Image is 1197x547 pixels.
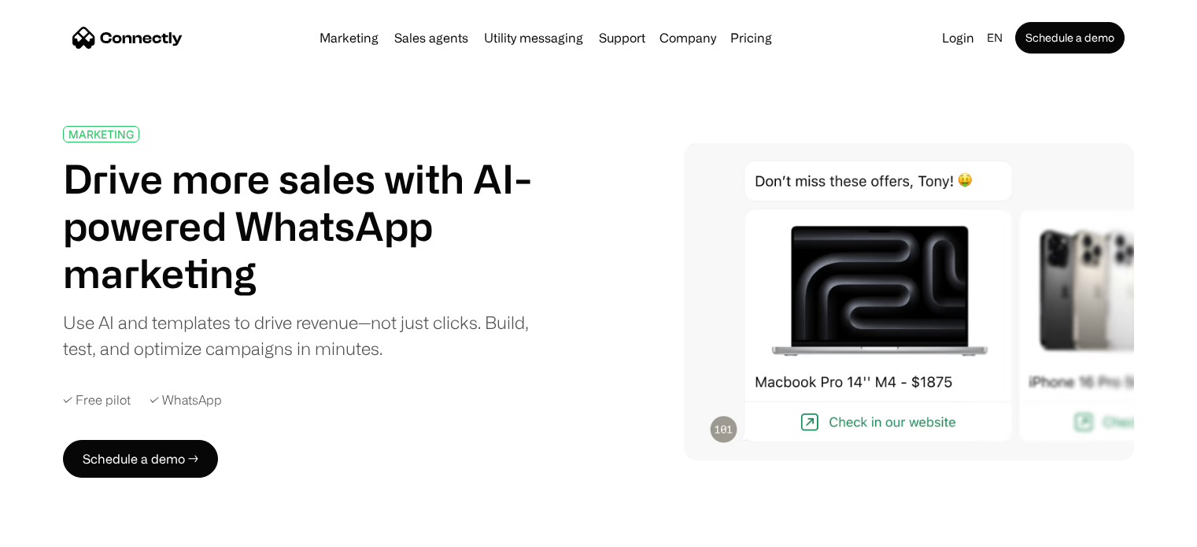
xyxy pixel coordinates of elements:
a: Login [936,27,981,49]
div: Use AI and templates to drive revenue—not just clicks. Build, test, and optimize campaigns in min... [63,309,549,361]
div: ✓ Free pilot [63,393,131,408]
aside: Language selected: English [16,518,94,541]
a: home [72,26,183,50]
div: en [987,27,1003,49]
div: Company [655,27,721,49]
ul: Language list [31,519,94,541]
a: Schedule a demo [1015,22,1125,54]
a: Schedule a demo → [63,440,218,478]
div: ✓ WhatsApp [150,393,222,408]
h1: Drive more sales with AI-powered WhatsApp marketing [63,155,549,297]
div: MARKETING [68,128,134,140]
div: en [981,27,1012,49]
a: Pricing [724,31,778,44]
a: Support [593,31,652,44]
div: Company [659,27,716,49]
a: Utility messaging [478,31,589,44]
a: Sales agents [388,31,475,44]
a: Marketing [313,31,385,44]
